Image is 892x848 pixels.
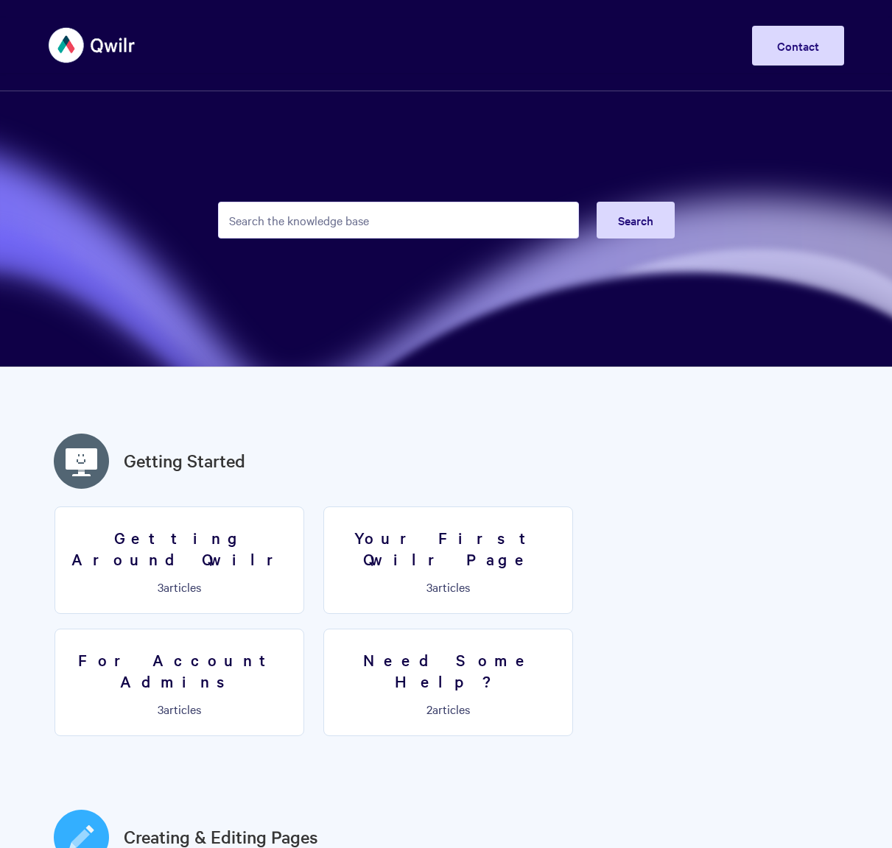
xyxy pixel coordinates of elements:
h3: For Account Admins [64,649,295,691]
p: articles [333,702,563,715]
a: Need Some Help? 2articles [323,629,573,736]
span: 2 [426,701,432,717]
a: Your First Qwilr Page 3articles [323,506,573,614]
button: Search [597,202,675,239]
span: 3 [426,579,432,595]
input: Search the knowledge base [218,202,579,239]
a: For Account Admins 3articles [55,629,304,736]
p: articles [64,580,295,593]
a: Getting Started [124,448,245,474]
h3: Your First Qwilr Page [333,527,563,569]
span: 3 [158,579,164,595]
a: Getting Around Qwilr 3articles [55,506,304,614]
h3: Need Some Help? [333,649,563,691]
span: 3 [158,701,164,717]
p: articles [333,580,563,593]
img: Qwilr Help Center [49,18,136,73]
p: articles [64,702,295,715]
h3: Getting Around Qwilr [64,527,295,569]
a: Contact [752,26,844,66]
span: Search [618,212,653,228]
